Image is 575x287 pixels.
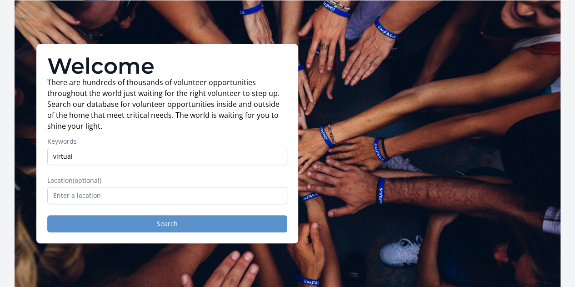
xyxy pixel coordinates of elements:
p: There are hundreds of thousands of volunteer opportunities throughout the world just waiting for ... [47,77,287,131]
input: Enter a location [47,187,287,204]
h1: Welcome [47,55,287,77]
label: Location [47,176,287,185]
span: (optional) [73,176,101,185]
button: Search [47,215,287,232]
label: Keywords [47,137,287,146]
